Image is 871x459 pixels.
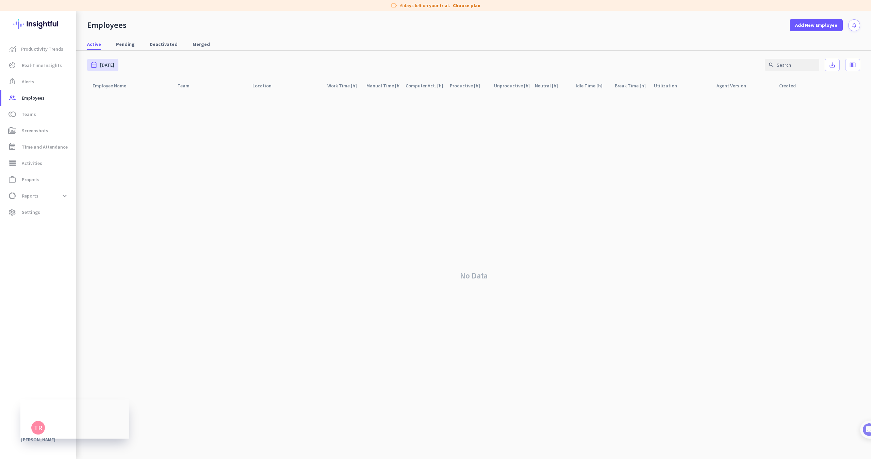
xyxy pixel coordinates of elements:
button: expand_more [59,190,71,202]
i: perm_media [8,126,16,135]
iframe: Insightful Status [20,400,129,439]
i: storage [8,159,16,167]
a: perm_mediaScreenshots [1,122,76,139]
i: settings [8,208,16,216]
div: Work Time [h] [327,81,361,90]
span: Screenshots [22,126,48,135]
div: Utilization [654,81,685,90]
div: Team [178,81,198,90]
div: Idle Time [h] [576,81,609,90]
div: Unproductive [h] [494,81,529,90]
div: Break Time [h] [615,81,648,90]
a: groupEmployees [1,90,76,106]
a: Choose plan [453,2,480,9]
a: av_timerReal-Time Insights [1,57,76,73]
span: Activities [22,159,42,167]
button: notifications [848,19,860,31]
button: Add New Employee [790,19,843,31]
div: Agent Version [717,81,754,90]
img: Insightful logo [13,11,63,37]
div: Neutral [h] [535,81,566,90]
span: Real-Time Insights [22,61,62,69]
i: calendar_view_week [849,62,856,68]
div: Employees [87,20,127,30]
i: data_usage [8,192,16,200]
i: save_alt [829,62,836,68]
button: save_alt [825,59,840,71]
span: Settings [22,208,40,216]
i: av_timer [8,61,16,69]
span: Time and Attendance [22,143,68,151]
i: event_note [8,143,16,151]
a: work_outlineProjects [1,171,76,188]
a: storageActivities [1,155,76,171]
a: settingsSettings [1,204,76,220]
span: Productivity Trends [21,45,63,53]
i: toll [8,110,16,118]
span: Employees [22,94,45,102]
div: No Data [87,92,860,459]
span: Reports [22,192,38,200]
a: notification_importantAlerts [1,73,76,90]
div: Employee Name [93,81,134,90]
span: Alerts [22,78,34,86]
button: calendar_view_week [845,59,860,71]
img: menu-item [10,46,16,52]
a: menu-itemProductivity Trends [1,41,76,57]
input: Search [765,59,819,71]
span: Add New Employee [795,22,837,29]
i: notifications [851,22,857,28]
i: work_outline [8,175,16,184]
span: Teams [22,110,36,118]
span: Projects [22,175,39,184]
i: label [391,2,397,9]
a: tollTeams [1,106,76,122]
div: Computer Act. [h] [406,81,444,90]
span: Deactivated [150,41,178,48]
a: event_noteTime and Attendance [1,139,76,155]
i: notification_important [8,78,16,86]
div: Manual Time [h] [366,81,400,90]
i: date_range [91,62,97,68]
span: Merged [193,41,210,48]
span: Pending [116,41,135,48]
div: Productive [h] [450,81,488,90]
div: Location [252,81,280,90]
span: Active [87,41,101,48]
a: data_usageReportsexpand_more [1,188,76,204]
i: group [8,94,16,102]
i: search [768,62,774,68]
span: [DATE] [100,62,114,68]
div: Created [779,81,804,90]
